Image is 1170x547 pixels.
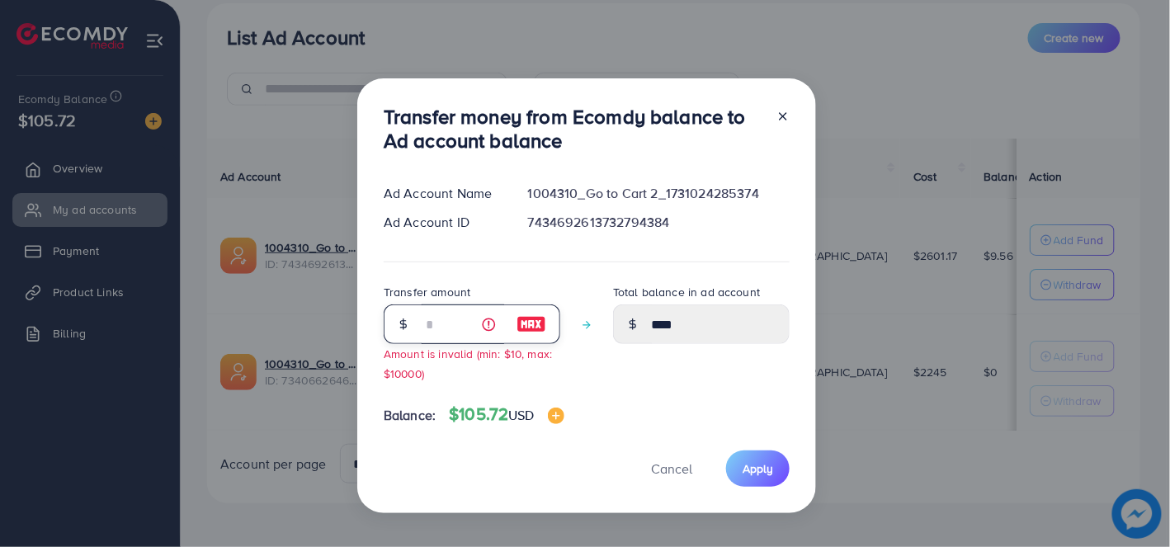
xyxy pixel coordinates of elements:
[384,284,470,300] label: Transfer amount
[384,406,436,425] span: Balance:
[370,184,515,203] div: Ad Account Name
[517,314,546,334] img: image
[449,404,564,425] h4: $105.72
[508,406,534,424] span: USD
[515,184,803,203] div: 1004310_Go to Cart 2_1731024285374
[384,105,763,153] h3: Transfer money from Ecomdy balance to Ad account balance
[743,460,773,477] span: Apply
[370,213,515,232] div: Ad Account ID
[630,450,713,486] button: Cancel
[515,213,803,232] div: 7434692613732794384
[613,284,760,300] label: Total balance in ad account
[384,346,552,380] small: Amount is invalid (min: $10, max: $10000)
[548,408,564,424] img: image
[651,460,692,478] span: Cancel
[726,450,790,486] button: Apply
